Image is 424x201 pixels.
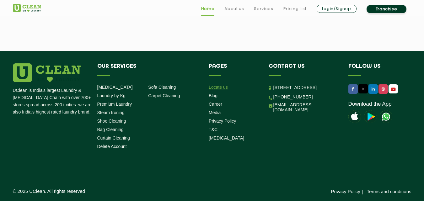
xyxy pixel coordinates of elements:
p: [STREET_ADDRESS] [273,84,339,91]
img: playstoreicon.png [364,110,377,123]
img: UClean Laundry and Dry Cleaning [380,110,392,123]
img: logo.png [13,63,81,82]
h4: Pages [209,63,259,75]
a: Locate us [209,85,228,90]
a: Franchise [367,5,406,13]
a: Terms and conditions [367,189,411,194]
img: apple-icon.png [348,110,361,123]
a: Privacy Policy [331,189,360,194]
a: Steam Ironing [97,110,125,115]
h4: Follow us [348,63,404,75]
a: Blog [209,93,217,98]
p: © 2025 UClean. All rights reserved [13,188,212,194]
a: T&C [209,127,217,132]
a: About us [224,5,244,13]
a: Curtain Cleaning [97,135,130,140]
a: Home [201,5,215,13]
a: [MEDICAL_DATA] [209,135,244,140]
h4: Our Services [97,63,200,75]
a: [MEDICAL_DATA] [97,85,133,90]
a: [EMAIL_ADDRESS][DOMAIN_NAME] [273,102,339,112]
a: [PHONE_NUMBER] [273,94,313,99]
a: Sofa Cleaning [148,85,176,90]
a: Download the App [348,101,392,107]
a: Media [209,110,221,115]
a: Laundry by Kg [97,93,126,98]
p: UClean is India's largest Laundry & [MEDICAL_DATA] Chain with over 700+ stores spread across 200+... [13,87,93,116]
a: Shoe Cleaning [97,119,126,124]
a: Delete Account [97,144,127,149]
img: UClean Laundry and Dry Cleaning [13,4,41,12]
a: Career [209,102,222,107]
a: Bag Cleaning [97,127,124,132]
a: Carpet Cleaning [148,93,180,98]
a: Pricing List [283,5,307,13]
a: Login/Signup [317,5,357,13]
h4: Contact us [269,63,339,75]
img: UClean Laundry and Dry Cleaning [389,86,397,93]
a: Services [254,5,273,13]
a: Premium Laundry [97,102,132,107]
a: Privacy Policy [209,119,236,124]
